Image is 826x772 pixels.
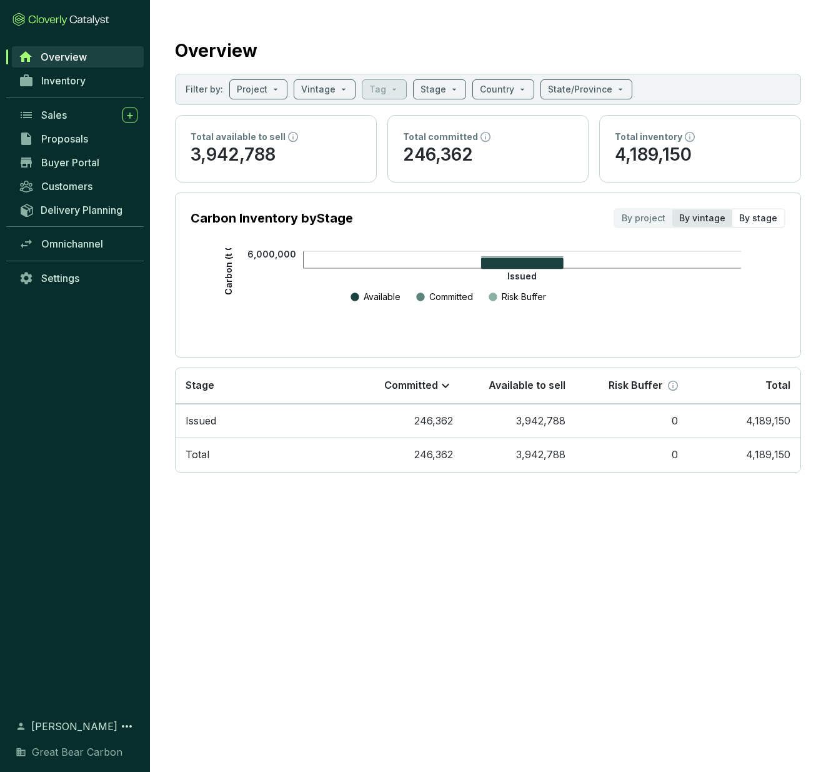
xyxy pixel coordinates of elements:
[12,176,144,197] a: Customers
[615,131,682,143] p: Total inventory
[429,291,473,303] p: Committed
[508,271,537,281] tspan: Issued
[191,209,353,227] p: Carbon Inventory by Stage
[12,104,144,126] a: Sales
[41,51,87,63] span: Overview
[247,249,296,259] tspan: 6,000,000
[369,83,386,96] p: Tag
[12,199,144,220] a: Delivery Planning
[41,109,67,121] span: Sales
[615,209,672,227] div: By project
[41,180,92,193] span: Customers
[732,209,784,227] div: By stage
[41,238,103,250] span: Omnichannel
[41,133,88,145] span: Proposals
[32,744,122,759] span: Great Bear Carbon
[463,368,575,404] th: Available to sell
[12,268,144,289] a: Settings
[12,152,144,173] a: Buyer Portal
[688,368,800,404] th: Total
[175,38,257,64] h2: Overview
[41,204,122,216] span: Delivery Planning
[176,368,351,404] th: Stage
[384,379,438,393] p: Committed
[614,208,785,228] div: segmented control
[12,46,144,68] a: Overview
[41,156,99,169] span: Buyer Portal
[364,291,401,303] p: Available
[12,70,144,91] a: Inventory
[191,143,361,167] p: 3,942,788
[403,143,574,167] p: 246,362
[502,291,546,303] p: Risk Buffer
[41,74,86,87] span: Inventory
[12,128,144,149] a: Proposals
[41,272,79,284] span: Settings
[403,131,478,143] p: Total committed
[31,719,117,734] span: [PERSON_NAME]
[186,83,223,96] p: Filter by:
[672,209,732,227] div: By vintage
[609,379,663,393] p: Risk Buffer
[12,233,144,254] a: Omnichannel
[191,131,286,143] p: Total available to sell
[223,224,234,295] tspan: Carbon (t CO₂e)
[615,143,785,167] p: 4,189,150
